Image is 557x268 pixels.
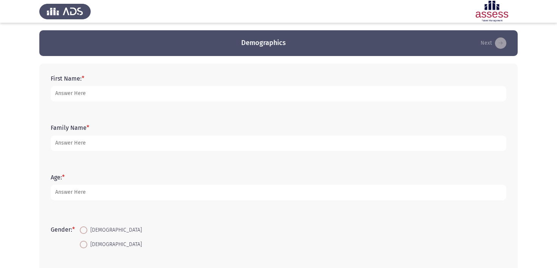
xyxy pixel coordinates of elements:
[51,75,84,82] label: First Name:
[51,174,65,181] label: Age:
[51,185,506,200] input: add answer text
[51,86,506,101] input: add answer text
[51,136,506,151] input: add answer text
[87,240,142,249] span: [DEMOGRAPHIC_DATA]
[241,38,286,48] h3: Demographics
[466,1,518,22] img: Assessment logo of ASSESS English Language Assessment (3 Module) (Ad - IB)
[51,226,75,233] label: Gender:
[51,124,89,131] label: Family Name
[87,226,142,235] span: [DEMOGRAPHIC_DATA]
[478,37,509,49] button: load next page
[39,1,91,22] img: Assess Talent Management logo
